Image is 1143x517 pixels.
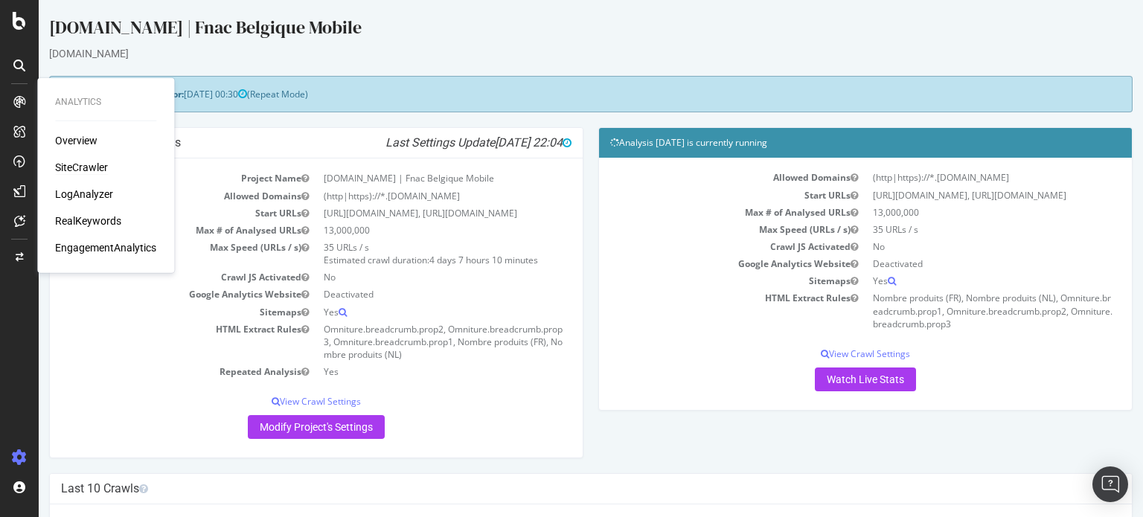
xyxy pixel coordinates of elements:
i: Last Settings Update [347,135,533,150]
td: 35 URLs / s Estimated crawl duration: [278,239,533,269]
td: Start URLs [571,187,827,204]
td: Google Analytics Website [571,255,827,272]
td: Nombre produits (FR), Nombre produits (NL), Omniture.breadcrumb.prop1, Omniture.breadcrumb.prop2,... [827,289,1082,332]
td: No [827,238,1082,255]
td: (http|https)://*.[DOMAIN_NAME] [827,169,1082,186]
a: EngagementAnalytics [55,240,156,255]
td: 13,000,000 [827,204,1082,221]
td: Google Analytics Website [22,286,278,303]
td: Start URLs [22,205,278,222]
p: View Crawl Settings [571,347,1082,360]
div: (Repeat Mode) [10,76,1094,112]
td: Allowed Domains [571,169,827,186]
td: [URL][DOMAIN_NAME], [URL][DOMAIN_NAME] [827,187,1082,204]
td: HTML Extract Rules [571,289,827,332]
td: Yes [278,363,533,380]
td: Project Name [22,170,278,187]
td: Sitemaps [22,304,278,321]
p: View Crawl Settings [22,395,533,408]
div: [DOMAIN_NAME] [10,46,1094,61]
td: Yes [278,304,533,321]
td: Omniture.breadcrumb.prop2, Omniture.breadcrumb.prop3, Omniture.breadcrumb.prop1, Nombre produits ... [278,321,533,363]
span: [DATE] 00:30 [145,88,208,100]
td: Yes [827,272,1082,289]
h4: Last 10 Crawls [22,481,1082,496]
td: Deactivated [278,286,533,303]
td: [URL][DOMAIN_NAME], [URL][DOMAIN_NAME] [278,205,533,222]
td: Crawl JS Activated [22,269,278,286]
h4: Analysis [DATE] is currently running [571,135,1082,150]
div: Analytics [55,96,156,109]
td: Max Speed (URLs / s) [571,221,827,238]
td: (http|https)://*.[DOMAIN_NAME] [278,187,533,205]
td: [DOMAIN_NAME] | Fnac Belgique Mobile [278,170,533,187]
a: Overview [55,133,97,148]
a: RealKeywords [55,213,121,228]
span: 4 days 7 hours 10 minutes [391,254,499,266]
h4: Project Global Settings [22,135,533,150]
strong: Next Launch Scheduled for: [22,88,145,100]
a: LogAnalyzer [55,187,113,202]
td: Max # of Analysed URLs [571,204,827,221]
td: 35 URLs / s [827,221,1082,238]
td: Max Speed (URLs / s) [22,239,278,269]
td: 13,000,000 [278,222,533,239]
td: Repeated Analysis [22,363,278,380]
td: No [278,269,533,286]
td: Deactivated [827,255,1082,272]
a: SiteCrawler [55,160,108,175]
span: [DATE] 22:04 [456,135,533,150]
a: Watch Live Stats [776,367,877,391]
div: Open Intercom Messenger [1092,466,1128,502]
td: Sitemaps [571,272,827,289]
td: HTML Extract Rules [22,321,278,363]
td: Crawl JS Activated [571,238,827,255]
td: Max # of Analysed URLs [22,222,278,239]
td: Allowed Domains [22,187,278,205]
a: Modify Project's Settings [209,415,346,439]
div: [DOMAIN_NAME] | Fnac Belgique Mobile [10,15,1094,46]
